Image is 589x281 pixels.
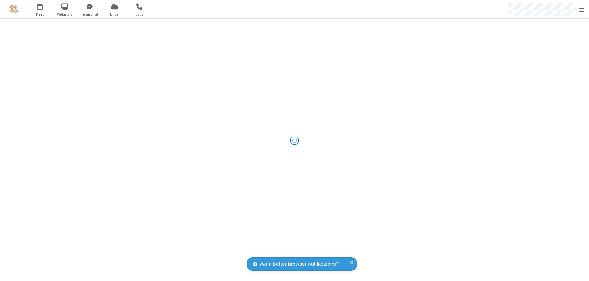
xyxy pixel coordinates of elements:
[128,12,151,17] span: Calls
[53,12,76,17] span: Webinars
[9,5,18,14] img: QA Selenium DO NOT DELETE OR CHANGE
[260,260,339,268] span: Want better browser notifications?
[78,12,101,17] span: Team Chat
[29,12,52,17] span: Meet
[103,12,126,17] span: Drive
